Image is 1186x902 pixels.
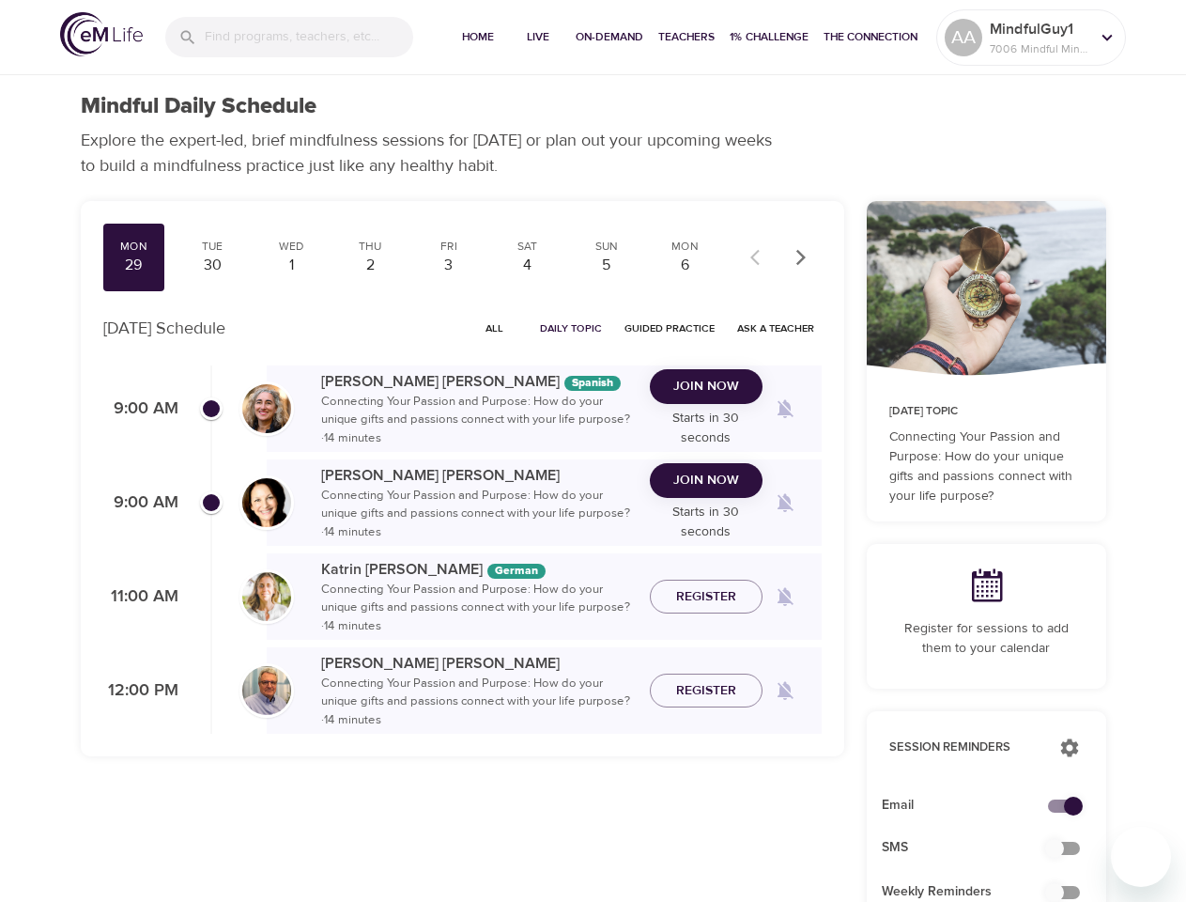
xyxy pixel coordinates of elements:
span: Remind me when a class goes live every Monday at 11:00 AM [762,574,808,619]
span: Teachers [658,27,715,47]
img: Laurie_Weisman-min.jpg [242,478,291,527]
p: Starts in 30 seconds [650,409,762,448]
span: Daily Topic [540,319,602,337]
div: Tue [189,239,236,255]
div: Mon [111,239,158,255]
span: All [472,319,517,337]
div: Fri [425,239,472,255]
span: Register [676,585,736,609]
p: Session Reminders [889,739,1040,757]
p: Katrin [PERSON_NAME] [321,558,635,581]
div: The episodes in this programs will be in German [487,564,546,579]
img: Roger%20Nolan%20Headshot.jpg [242,666,291,715]
input: Find programs, teachers, etc... [205,17,413,57]
p: 7006 Mindful Minutes [990,40,1089,57]
div: Mon [662,239,709,255]
img: logo [60,12,143,56]
div: 3 [425,255,472,276]
span: Home [455,27,501,47]
button: All [465,314,525,343]
button: Join Now [650,369,762,404]
span: Register [676,679,736,703]
button: Daily Topic [532,314,609,343]
span: Remind me when a class goes live every Monday at 9:00 AM [762,386,808,431]
p: 9:00 AM [103,490,178,516]
p: [PERSON_NAME] [PERSON_NAME] [321,370,635,393]
p: Connecting Your Passion and Purpose: How do your unique gifts and passions connect with your life... [321,581,635,636]
span: Remind me when a class goes live every Monday at 9:00 AM [762,480,808,525]
p: Starts in 30 seconds [650,503,762,542]
p: Register for sessions to add them to your calendar [889,619,1084,659]
p: Explore the expert-led, brief mindfulness sessions for [DATE] or plan out your upcoming weeks to ... [81,128,785,179]
p: Connecting Your Passion and Purpose: How do your unique gifts and passions connect with your life... [321,675,635,730]
p: MindfulGuy1 [990,18,1089,40]
button: Ask a Teacher [730,314,822,343]
button: Register [650,580,762,614]
div: 4 [504,255,551,276]
p: Connecting Your Passion and Purpose: How do your unique gifts and passions connect with your life... [321,393,635,448]
div: Sun [583,239,630,255]
span: Remind me when a class goes live every Monday at 12:00 PM [762,668,808,713]
iframe: Button to launch messaging window [1111,827,1171,887]
div: 2 [347,255,393,276]
div: Thu [347,239,393,255]
span: Weekly Reminders [882,882,1061,902]
p: 11:00 AM [103,584,178,610]
div: The episodes in this programs will be in Spanish [564,376,621,391]
p: Connecting Your Passion and Purpose: How do your unique gifts and passions connect with your life... [889,428,1084,506]
p: [DATE] Schedule [103,316,225,341]
p: [DATE] Topic [889,403,1084,420]
span: Live [516,27,561,47]
button: Register [650,674,762,708]
span: Ask a Teacher [737,319,814,337]
div: Sat [504,239,551,255]
div: 1 [268,255,315,276]
img: Katrin%20Buisman.jpg [242,572,291,621]
span: Join Now [673,375,739,398]
button: Join Now [650,463,762,498]
img: Maria%20Alonso%20Martinez.png [242,384,291,433]
p: [PERSON_NAME] [PERSON_NAME] [321,652,635,675]
span: On-Demand [576,27,643,47]
div: 6 [662,255,709,276]
div: Wed [268,239,315,255]
div: AA [945,19,982,56]
span: Join Now [673,469,739,492]
div: 30 [189,255,236,276]
div: 5 [583,255,630,276]
h1: Mindful Daily Schedule [81,93,316,120]
div: 29 [111,255,158,276]
span: The Connection [824,27,917,47]
p: [PERSON_NAME] [PERSON_NAME] [321,464,635,487]
button: Guided Practice [617,314,722,343]
p: 9:00 AM [103,397,178,422]
span: 1% Challenge [730,27,809,47]
p: Connecting Your Passion and Purpose: How do your unique gifts and passions connect with your life... [321,487,635,542]
p: 12:00 PM [103,678,178,704]
span: Guided Practice [624,319,715,337]
span: SMS [882,838,1061,858]
span: Email [882,796,1061,816]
